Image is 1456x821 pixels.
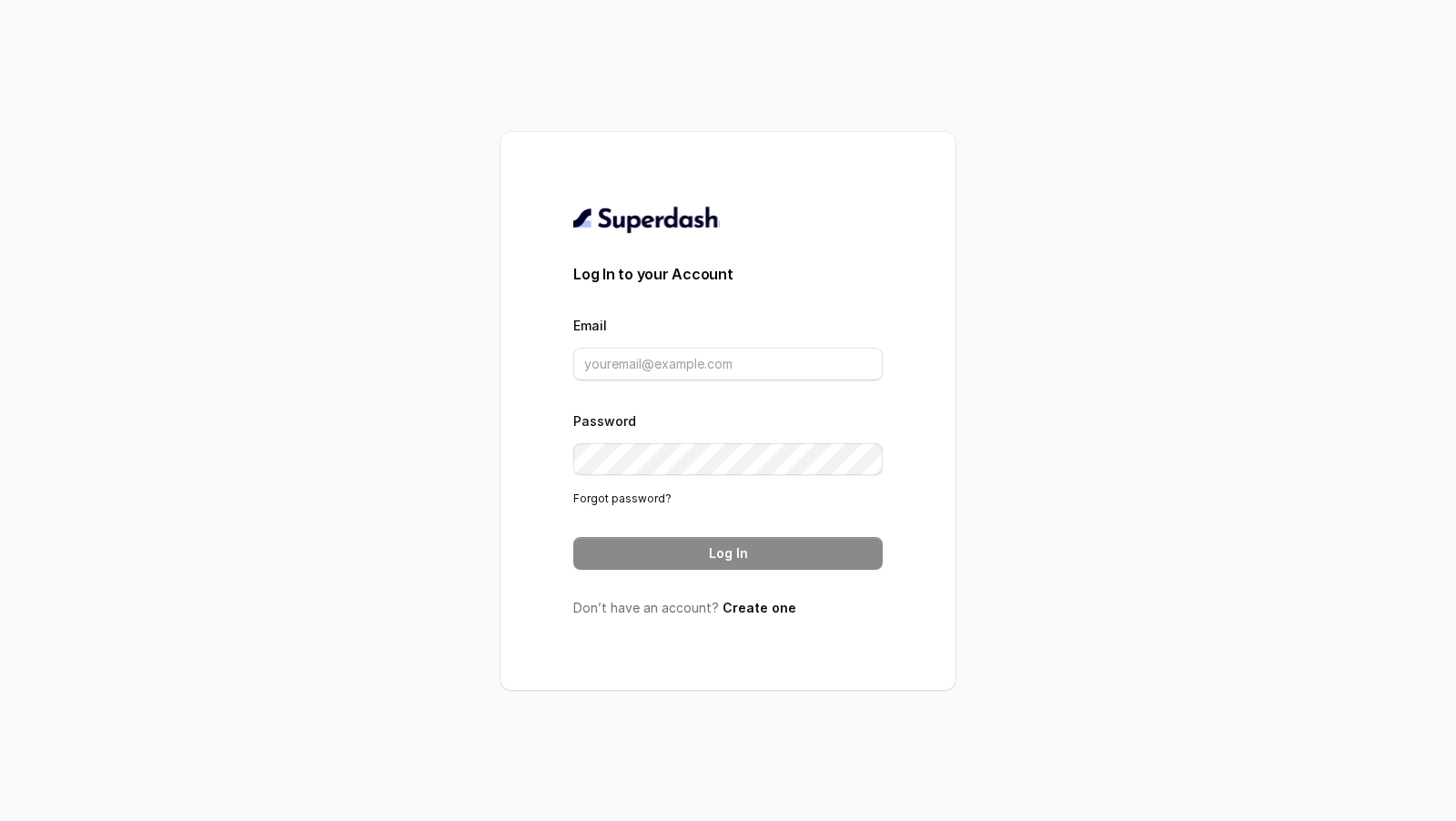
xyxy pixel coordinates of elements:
[573,318,607,333] label: Email
[573,205,720,234] img: light.svg
[573,537,883,570] button: Log In
[573,413,636,429] label: Password
[573,599,883,617] p: Don’t have an account?
[573,263,883,285] h3: Log In to your Account
[573,348,883,380] input: youremail@example.com
[573,492,672,505] a: Forgot password?
[723,600,796,615] a: Create one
